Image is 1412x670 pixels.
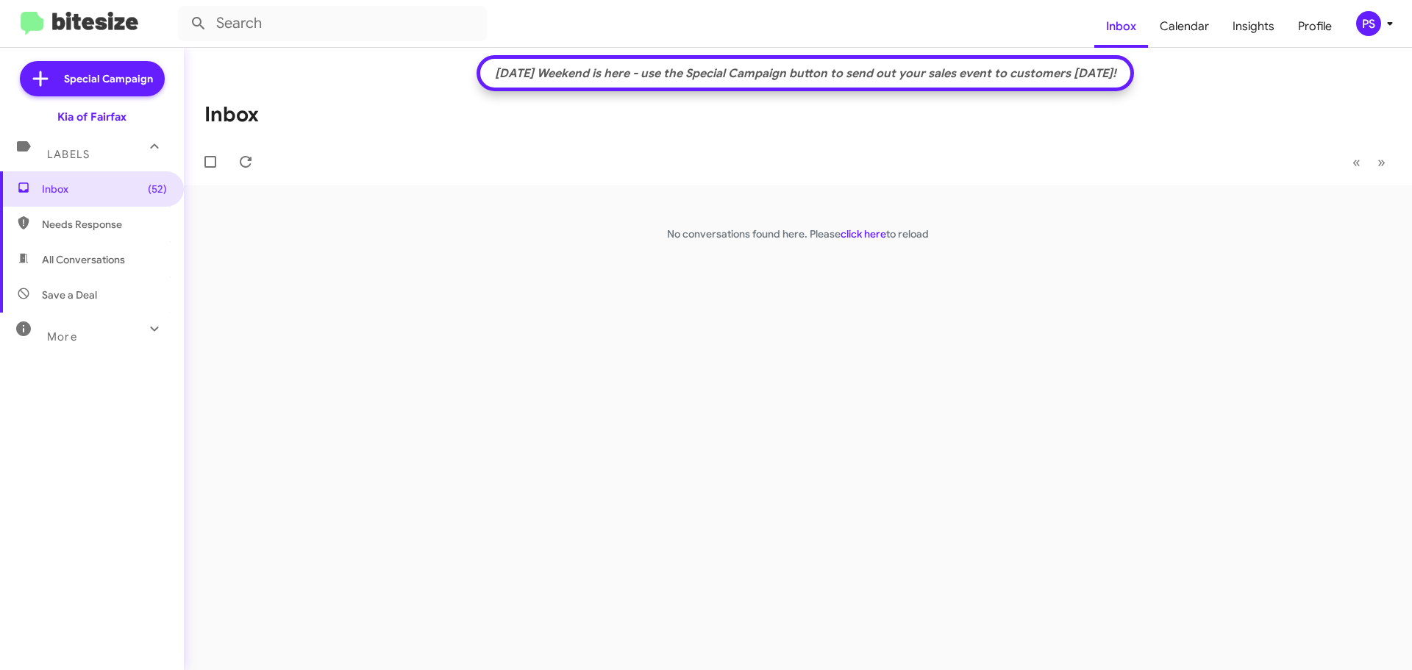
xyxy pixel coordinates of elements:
[148,182,167,196] span: (52)
[1286,5,1344,48] a: Profile
[488,66,1124,81] div: [DATE] Weekend is here - use the Special Campaign button to send out your sales event to customer...
[1369,147,1394,177] button: Next
[841,227,886,240] a: click here
[1221,5,1286,48] a: Insights
[1094,5,1148,48] a: Inbox
[1148,5,1221,48] a: Calendar
[42,217,167,232] span: Needs Response
[57,110,126,124] div: Kia of Fairfax
[1344,147,1369,177] button: Previous
[1344,147,1394,177] nav: Page navigation example
[64,71,153,86] span: Special Campaign
[42,182,167,196] span: Inbox
[47,330,77,343] span: More
[42,252,125,267] span: All Conversations
[204,103,259,126] h1: Inbox
[184,227,1412,241] p: No conversations found here. Please to reload
[178,6,487,41] input: Search
[1377,153,1386,171] span: »
[20,61,165,96] a: Special Campaign
[42,288,97,302] span: Save a Deal
[1356,11,1381,36] div: PS
[47,148,90,161] span: Labels
[1352,153,1361,171] span: «
[1344,11,1396,36] button: PS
